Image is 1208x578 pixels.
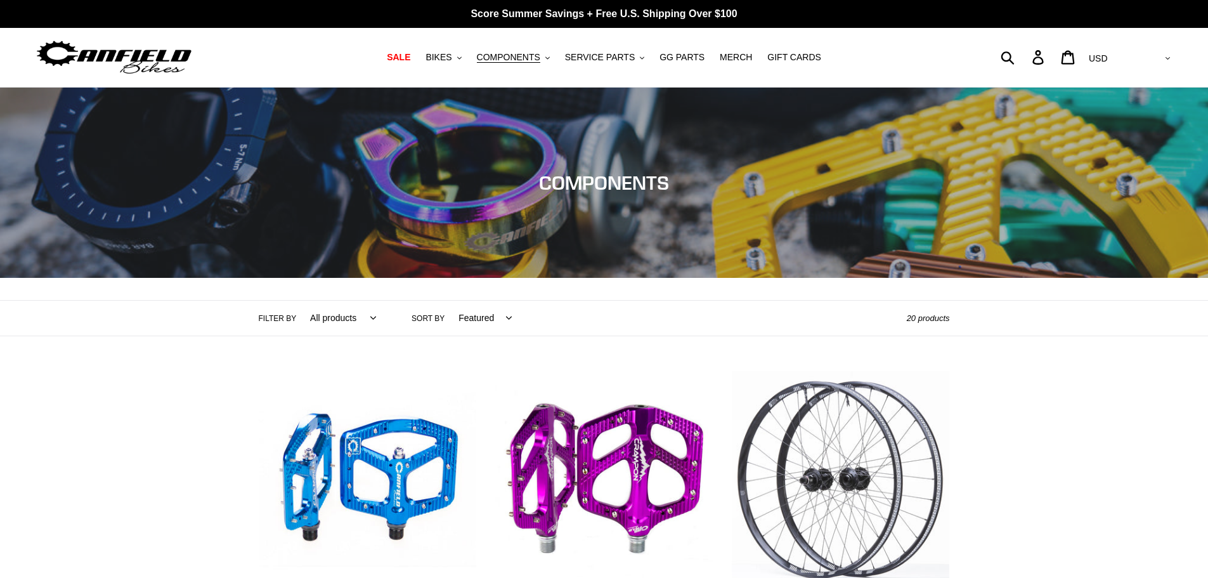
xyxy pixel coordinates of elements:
[471,49,556,66] button: COMPONENTS
[412,313,445,324] label: Sort by
[380,49,417,66] a: SALE
[419,49,467,66] button: BIKES
[761,49,828,66] a: GIFT CARDS
[907,313,950,323] span: 20 products
[1008,43,1040,71] input: Search
[565,52,635,63] span: SERVICE PARTS
[387,52,410,63] span: SALE
[539,171,669,194] span: COMPONENTS
[659,52,705,63] span: GG PARTS
[35,37,193,77] img: Canfield Bikes
[259,313,297,324] label: Filter by
[713,49,758,66] a: MERCH
[720,52,752,63] span: MERCH
[767,52,821,63] span: GIFT CARDS
[559,49,651,66] button: SERVICE PARTS
[653,49,711,66] a: GG PARTS
[425,52,451,63] span: BIKES
[477,52,540,63] span: COMPONENTS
